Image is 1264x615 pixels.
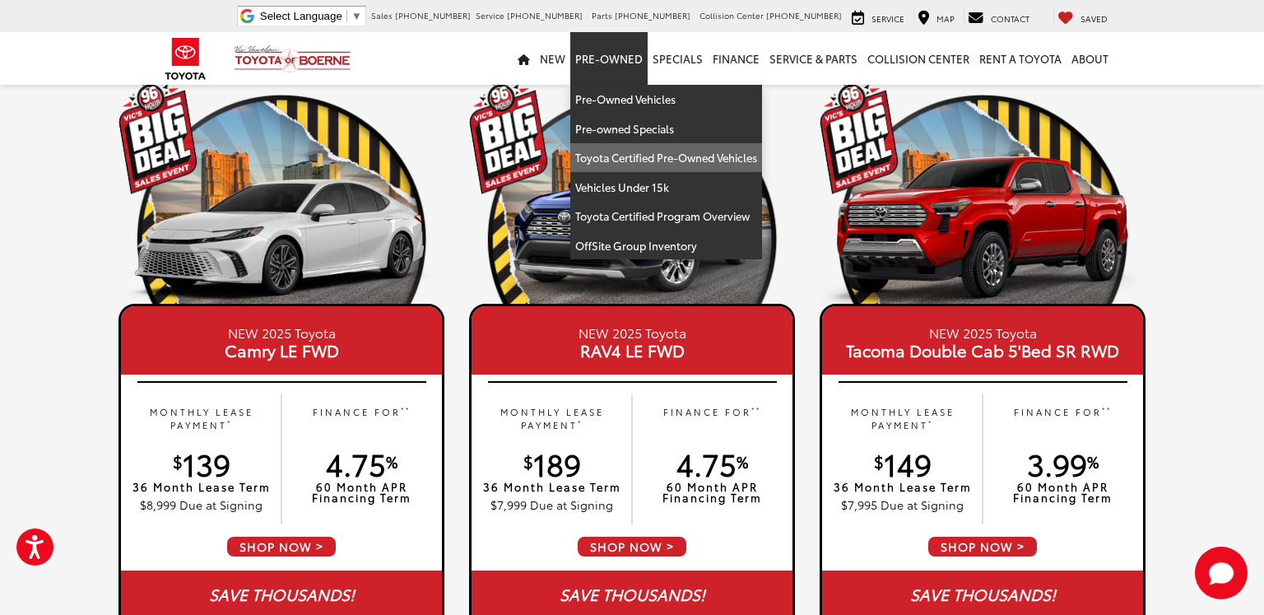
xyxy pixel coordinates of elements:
[615,9,690,21] span: [PHONE_NUMBER]
[820,151,1145,314] img: 25_Tacoma_Limited_Double_Cab_5_Bed_Supersonic_Red_Left
[173,442,230,484] span: 139
[523,450,533,473] sup: $
[234,44,351,73] img: Vic Vaughan Toyota of Boerne
[874,442,932,484] span: 149
[290,405,434,432] p: FINANCE FOR
[386,450,397,473] sup: %
[737,450,748,473] sup: %
[830,482,974,492] p: 36 Month Lease Term
[862,32,974,85] a: Collision Center
[260,10,342,22] span: Select Language
[570,143,762,173] a: Toyota Certified Pre-Owned Vehicles
[676,442,748,484] span: 4.75
[570,202,762,231] a: Toyota Certified Program Overview
[1195,547,1248,599] button: Toggle Chat Window
[129,405,273,432] p: MONTHLY LEASE PAYMENT
[480,482,624,492] p: 36 Month Lease Term
[523,442,581,484] span: 189
[1080,12,1108,25] span: Saved
[260,10,362,22] a: Select Language​
[640,482,784,503] p: 60 Month APR Financing Term
[173,450,183,473] sup: $
[874,450,884,473] sup: $
[871,12,904,25] span: Service
[708,32,764,85] a: Finance
[570,173,762,203] a: Vehicles Under 15k
[1195,547,1248,599] svg: Start Chat
[927,535,1039,558] span: SHOP NOW
[155,32,216,86] img: Toyota
[507,9,583,21] span: [PHONE_NUMBER]
[371,9,393,21] span: Sales
[991,405,1135,432] p: FINANCE FOR
[118,151,444,314] img: 25_Camry_XSE_White_Left
[964,9,1034,26] a: Contact
[1066,32,1113,85] a: About
[699,9,764,21] span: Collision Center
[290,482,434,503] p: 60 Month APR Financing Term
[764,32,862,85] a: Service & Parts: Opens in a new tab
[848,9,908,26] a: Service
[570,231,762,260] a: OffSite Group Inventory
[484,342,780,358] span: RAV4 LE FWD
[1053,9,1112,26] a: My Saved Vehicles
[513,32,535,85] a: Home
[974,32,1066,85] a: Rent a Toyota
[346,10,347,22] span: ​
[913,9,959,26] a: Map
[570,85,762,114] a: Pre-Owned Vehicles
[225,535,337,558] span: SHOP NOW
[535,32,570,85] a: New
[395,9,471,21] span: [PHONE_NUMBER]
[592,9,612,21] span: Parts
[991,482,1135,503] p: 60 Month APR Financing Term
[766,9,842,21] span: [PHONE_NUMBER]
[129,496,273,513] p: $8,999 Due at Signing
[469,151,795,301] img: 24_RAV4_Limited_DarkBlue_Left
[326,442,397,484] span: 4.75
[936,12,955,25] span: Map
[484,323,780,342] small: NEW 2025 Toyota
[476,9,504,21] span: Service
[834,323,1131,342] small: NEW 2025 Toyota
[570,32,648,85] a: Pre-Owned
[834,342,1131,358] span: Tacoma Double Cab 5'Bed SR RWD
[1027,442,1099,484] span: 3.99
[830,405,974,432] p: MONTHLY LEASE PAYMENT
[991,12,1029,25] span: Contact
[640,405,784,432] p: FINANCE FOR
[133,342,430,358] span: Camry LE FWD
[1087,450,1099,473] sup: %
[351,10,362,22] span: ▼
[129,482,273,492] p: 36 Month Lease Term
[480,496,624,513] p: $7,999 Due at Signing
[480,405,624,432] p: MONTHLY LEASE PAYMENT
[133,323,430,342] small: NEW 2025 Toyota
[570,114,762,144] a: Pre-owned Specials
[830,496,974,513] p: $7,995 Due at Signing
[576,535,688,558] span: SHOP NOW
[648,32,708,85] a: Specials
